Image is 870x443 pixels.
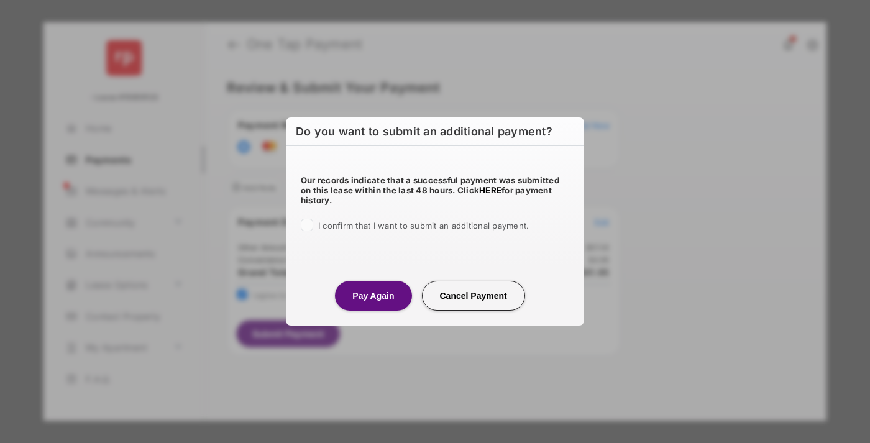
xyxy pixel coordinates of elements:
button: Cancel Payment [422,281,525,311]
span: I confirm that I want to submit an additional payment. [318,221,529,231]
a: HERE [479,185,501,195]
h5: Our records indicate that a successful payment was submitted on this lease within the last 48 hou... [301,175,569,205]
button: Pay Again [335,281,411,311]
h2: Do you want to submit an additional payment? [286,117,584,146]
